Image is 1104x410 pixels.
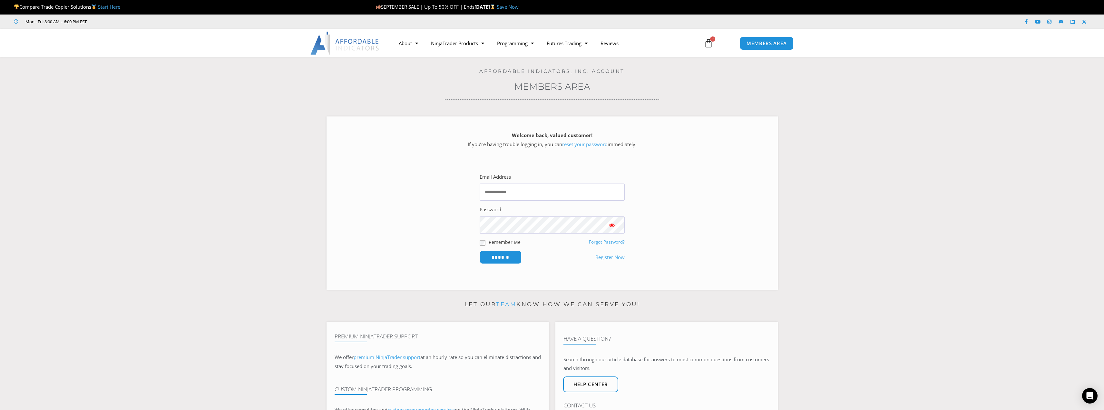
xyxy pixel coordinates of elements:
[479,68,625,74] a: Affordable Indicators, Inc. Account
[491,36,540,51] a: Programming
[573,382,608,387] span: Help center
[595,253,625,262] a: Register Now
[335,354,541,369] span: at an hourly rate so you can eliminate distractions and stay focused on your trading goals.
[747,41,787,46] span: MEMBERS AREA
[562,141,608,147] a: reset your password
[425,36,491,51] a: NinjaTrader Products
[335,333,541,340] h4: Premium NinjaTrader Support
[92,5,96,9] img: 🥇
[376,4,474,10] span: SEPTEMBER SALE | Up To 50% OFF | Ends
[392,36,697,51] nav: Menu
[694,34,723,53] a: 0
[310,32,380,55] img: LogoAI
[489,239,521,245] label: Remember Me
[354,354,420,360] a: premium NinjaTrader support
[96,18,192,25] iframe: Customer reviews powered by Trustpilot
[474,4,497,10] strong: [DATE]
[589,239,625,245] a: Forgot Password?
[563,376,618,392] a: Help center
[480,173,511,182] label: Email Address
[14,4,120,10] span: Compare Trade Copier Solutions
[599,216,625,234] button: Show password
[594,36,625,51] a: Reviews
[14,5,19,9] img: 🏆
[514,81,590,92] a: Members Area
[563,402,770,409] h4: Contact Us
[392,36,425,51] a: About
[710,36,715,42] span: 0
[563,355,770,373] p: Search through our article database for answers to most common questions from customers and visit...
[24,18,87,25] span: Mon - Fri: 8:00 AM – 6:00 PM EST
[512,132,592,138] strong: Welcome back, valued customer!
[490,5,495,9] img: ⌛
[338,131,767,149] p: If you’re having trouble logging in, you can immediately.
[497,4,519,10] a: Save Now
[480,205,501,214] label: Password
[335,354,354,360] span: We offer
[98,4,120,10] a: Start Here
[335,386,541,393] h4: Custom NinjaTrader Programming
[496,301,516,307] a: team
[740,37,794,50] a: MEMBERS AREA
[327,299,778,310] p: Let our know how we can serve you!
[540,36,594,51] a: Futures Trading
[563,335,770,342] h4: Have A Question?
[1082,388,1098,404] div: Open Intercom Messenger
[376,5,381,9] img: 🍂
